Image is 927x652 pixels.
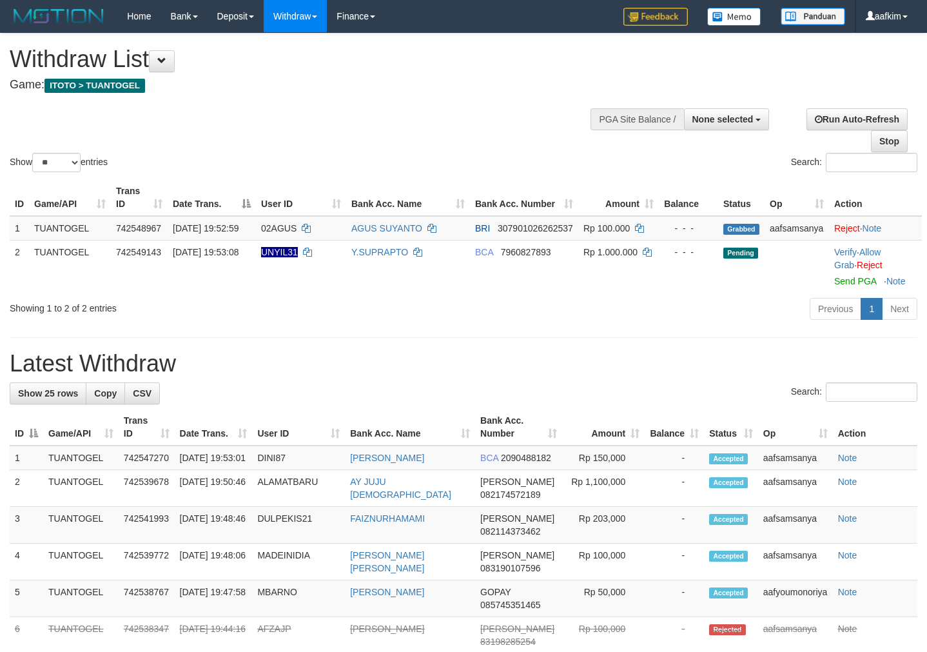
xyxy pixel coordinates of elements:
[124,382,160,404] a: CSV
[252,507,345,544] td: DULPEKIS21
[684,108,770,130] button: None selected
[175,507,253,544] td: [DATE] 19:48:46
[758,580,833,617] td: aafyoumonoriya
[43,446,119,470] td: TUANTOGEL
[562,446,645,470] td: Rp 150,000
[29,240,111,293] td: TUANTOGEL
[252,544,345,580] td: MADEINIDIA
[10,446,43,470] td: 1
[583,223,630,233] span: Rp 100.000
[664,246,713,259] div: - - -
[765,216,829,241] td: aafsamsanya
[501,453,551,463] span: Copy 2090488182 to clipboard
[173,247,239,257] span: [DATE] 19:53:08
[29,216,111,241] td: TUANTOGEL
[116,247,161,257] span: 742549143
[86,382,125,404] a: Copy
[806,108,908,130] a: Run Auto-Refresh
[886,276,906,286] a: Note
[43,409,119,446] th: Game/API: activate to sort column ascending
[133,388,151,399] span: CSV
[758,544,833,580] td: aafsamsanya
[480,489,540,500] span: Copy 082174572189 to clipboard
[252,580,345,617] td: MBARNO
[709,453,748,464] span: Accepted
[252,409,345,446] th: User ID: activate to sort column ascending
[350,550,424,573] a: [PERSON_NAME] [PERSON_NAME]
[119,580,175,617] td: 742538767
[826,382,917,402] input: Search:
[480,477,554,487] span: [PERSON_NAME]
[765,179,829,216] th: Op: activate to sort column ascending
[623,8,688,26] img: Feedback.jpg
[10,153,108,172] label: Show entries
[692,114,754,124] span: None selected
[882,298,917,320] a: Next
[43,544,119,580] td: TUANTOGEL
[834,276,876,286] a: Send PGA
[173,223,239,233] span: [DATE] 19:52:59
[723,224,759,235] span: Grabbed
[351,223,422,233] a: AGUS SUYANTO
[833,409,917,446] th: Action
[562,544,645,580] td: Rp 100,000
[175,544,253,580] td: [DATE] 19:48:06
[480,513,554,524] span: [PERSON_NAME]
[645,544,704,580] td: -
[861,298,883,320] a: 1
[791,382,917,402] label: Search:
[704,409,758,446] th: Status: activate to sort column ascending
[791,153,917,172] label: Search:
[723,248,758,259] span: Pending
[43,470,119,507] td: TUANTOGEL
[834,247,881,270] a: Allow Grab
[826,153,917,172] input: Search:
[10,409,43,446] th: ID: activate to sort column descending
[857,260,883,270] a: Reject
[10,179,29,216] th: ID
[18,388,78,399] span: Show 25 rows
[10,580,43,617] td: 5
[10,46,605,72] h1: Withdraw List
[758,507,833,544] td: aafsamsanya
[345,409,475,446] th: Bank Acc. Name: activate to sort column ascending
[583,247,638,257] span: Rp 1.000.000
[10,470,43,507] td: 2
[709,551,748,562] span: Accepted
[119,470,175,507] td: 742539678
[838,477,857,487] a: Note
[10,6,108,26] img: MOTION_logo.png
[119,446,175,470] td: 742547270
[863,223,882,233] a: Note
[829,179,922,216] th: Action
[781,8,845,25] img: panduan.png
[501,247,551,257] span: Copy 7960827893 to clipboard
[562,470,645,507] td: Rp 1,100,000
[470,179,578,216] th: Bank Acc. Number: activate to sort column ascending
[838,624,857,634] a: Note
[645,409,704,446] th: Balance: activate to sort column ascending
[562,409,645,446] th: Amount: activate to sort column ascending
[10,382,86,404] a: Show 25 rows
[834,247,857,257] a: Verify
[43,580,119,617] td: TUANTOGEL
[346,179,470,216] th: Bank Acc. Name: activate to sort column ascending
[645,470,704,507] td: -
[480,563,540,573] span: Copy 083190107596 to clipboard
[578,179,659,216] th: Amount: activate to sort column ascending
[480,453,498,463] span: BCA
[10,240,29,293] td: 2
[810,298,861,320] a: Previous
[480,600,540,610] span: Copy 085745351465 to clipboard
[256,179,346,216] th: User ID: activate to sort column ascending
[498,223,573,233] span: Copy 307901026262537 to clipboard
[350,453,424,463] a: [PERSON_NAME]
[475,409,562,446] th: Bank Acc. Number: activate to sort column ascending
[350,624,424,634] a: [PERSON_NAME]
[562,507,645,544] td: Rp 203,000
[758,409,833,446] th: Op: activate to sort column ascending
[43,507,119,544] td: TUANTOGEL
[480,526,540,537] span: Copy 082114373462 to clipboard
[350,587,424,597] a: [PERSON_NAME]
[480,587,511,597] span: GOPAY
